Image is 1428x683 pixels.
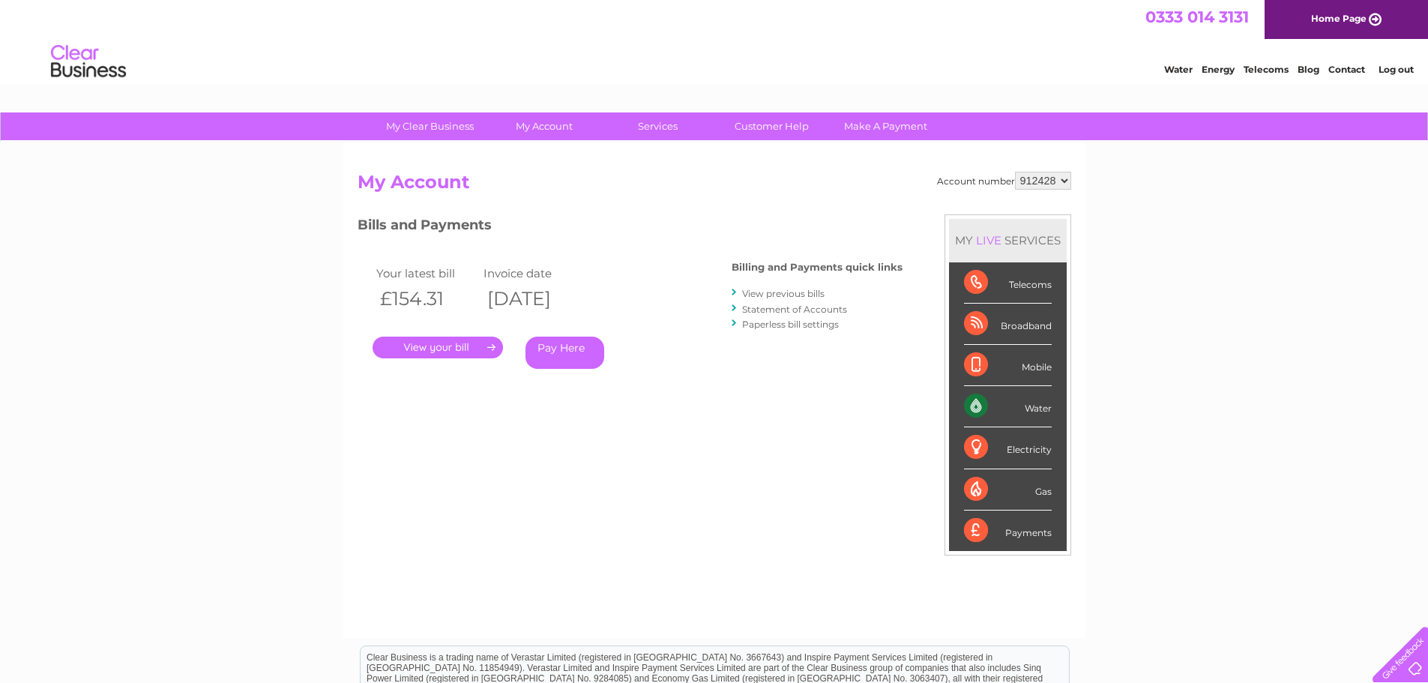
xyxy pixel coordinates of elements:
[1202,64,1235,75] a: Energy
[824,112,948,140] a: Make A Payment
[964,262,1052,304] div: Telecoms
[964,304,1052,345] div: Broadband
[742,304,847,315] a: Statement of Accounts
[964,469,1052,511] div: Gas
[1328,64,1365,75] a: Contact
[361,8,1069,73] div: Clear Business is a trading name of Verastar Limited (registered in [GEOGRAPHIC_DATA] No. 3667643...
[480,263,588,283] td: Invoice date
[482,112,606,140] a: My Account
[368,112,492,140] a: My Clear Business
[358,214,903,241] h3: Bills and Payments
[373,337,503,358] a: .
[358,172,1071,200] h2: My Account
[964,386,1052,427] div: Water
[742,319,839,330] a: Paperless bill settings
[937,172,1071,190] div: Account number
[742,288,825,299] a: View previous bills
[1298,64,1319,75] a: Blog
[596,112,720,140] a: Services
[973,233,1004,247] div: LIVE
[1244,64,1289,75] a: Telecoms
[525,337,604,369] a: Pay Here
[1145,7,1249,26] a: 0333 014 3131
[480,283,588,314] th: [DATE]
[964,427,1052,469] div: Electricity
[710,112,834,140] a: Customer Help
[964,511,1052,551] div: Payments
[373,263,480,283] td: Your latest bill
[50,39,127,85] img: logo.png
[1379,64,1414,75] a: Log out
[732,262,903,273] h4: Billing and Payments quick links
[964,345,1052,386] div: Mobile
[949,219,1067,262] div: MY SERVICES
[1164,64,1193,75] a: Water
[373,283,480,314] th: £154.31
